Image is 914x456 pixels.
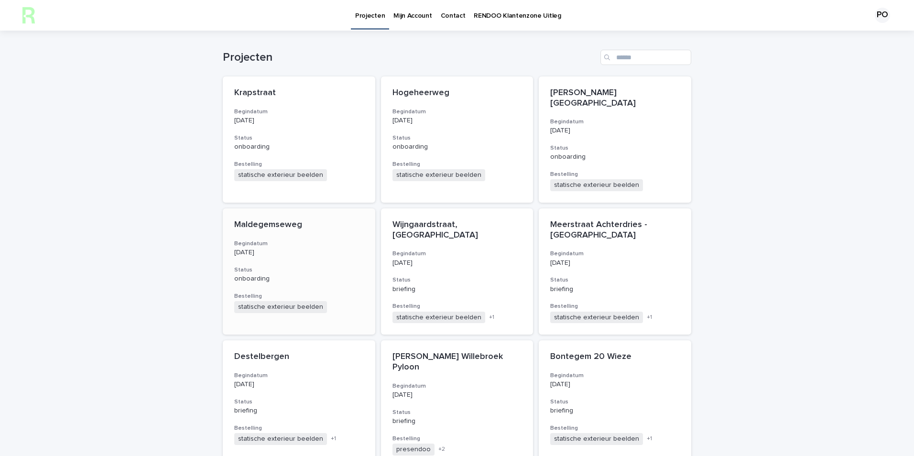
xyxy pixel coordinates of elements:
p: Wijngaardstraat, [GEOGRAPHIC_DATA] [392,220,522,240]
h3: Begindatum [392,250,522,258]
h3: Bestelling [234,293,364,300]
h3: Status [550,276,680,284]
h3: Bestelling [392,161,522,168]
p: [DATE] [550,259,680,267]
h3: Bestelling [392,435,522,443]
p: Krapstraat [234,88,364,98]
h3: Begindatum [234,372,364,380]
h3: Begindatum [392,108,522,116]
h3: Begindatum [550,118,680,126]
a: HogeheerwegBegindatum[DATE]StatusonboardingBestellingstatische exterieur beelden [381,76,533,203]
p: onboarding [234,275,364,283]
p: briefing [550,407,680,415]
h3: Status [550,398,680,406]
span: statische exterieur beelden [392,169,485,181]
p: Destelbergen [234,352,364,362]
p: [DATE] [392,259,522,267]
h3: Status [550,144,680,152]
p: briefing [550,285,680,293]
h3: Status [392,134,522,142]
h3: Bestelling [550,424,680,432]
p: [PERSON_NAME] Willebroek Pyloon [392,352,522,372]
span: statische exterieur beelden [392,312,485,324]
span: statische exterieur beelden [234,169,327,181]
h3: Begindatum [234,108,364,116]
span: statische exterieur beelden [550,312,643,324]
p: Bontegem 20 Wieze [550,352,680,362]
p: Hogeheerweg [392,88,522,98]
h3: Status [392,276,522,284]
p: briefing [392,285,522,293]
span: statische exterieur beelden [234,433,327,445]
input: Search [600,50,691,65]
h1: Projecten [223,51,597,65]
p: [DATE] [550,380,680,389]
h3: Bestelling [234,424,364,432]
span: statische exterieur beelden [550,433,643,445]
h3: Begindatum [550,250,680,258]
span: + 2 [438,446,445,452]
a: MaldegemsewegBegindatum[DATE]StatusonboardingBestellingstatische exterieur beelden [223,208,375,335]
p: Maldegemseweg [234,220,364,230]
h3: Begindatum [550,372,680,380]
img: h2KIERbZRTK6FourSpbg [19,6,38,25]
h3: Status [234,266,364,274]
p: [DATE] [392,391,522,399]
p: [DATE] [234,249,364,257]
span: + 1 [331,436,336,442]
h3: Bestelling [550,303,680,310]
p: [DATE] [392,117,522,125]
span: presendoo [392,444,435,456]
p: onboarding [234,143,364,151]
p: [DATE] [234,117,364,125]
p: Meerstraat Achterdries - [GEOGRAPHIC_DATA] [550,220,680,240]
p: [DATE] [550,127,680,135]
h3: Begindatum [234,240,364,248]
a: [PERSON_NAME][GEOGRAPHIC_DATA]Begindatum[DATE]StatusonboardingBestellingstatische exterieur beelden [539,76,691,203]
div: PO [875,8,890,23]
h3: Status [234,134,364,142]
a: Wijngaardstraat, [GEOGRAPHIC_DATA]Begindatum[DATE]StatusbriefingBestellingstatische exterieur bee... [381,208,533,335]
p: briefing [234,407,364,415]
span: + 1 [489,315,494,320]
h3: Bestelling [234,161,364,168]
p: [DATE] [234,380,364,389]
span: statische exterieur beelden [550,179,643,191]
a: KrapstraatBegindatum[DATE]StatusonboardingBestellingstatische exterieur beelden [223,76,375,203]
p: onboarding [550,153,680,161]
h3: Bestelling [550,171,680,178]
a: Meerstraat Achterdries - [GEOGRAPHIC_DATA]Begindatum[DATE]StatusbriefingBestellingstatische exter... [539,208,691,335]
p: briefing [392,417,522,425]
p: [PERSON_NAME][GEOGRAPHIC_DATA] [550,88,680,109]
h3: Status [234,398,364,406]
span: + 1 [647,315,652,320]
span: statische exterieur beelden [234,301,327,313]
h3: Status [392,409,522,416]
span: + 1 [647,436,652,442]
p: onboarding [392,143,522,151]
h3: Bestelling [392,303,522,310]
h3: Begindatum [392,382,522,390]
